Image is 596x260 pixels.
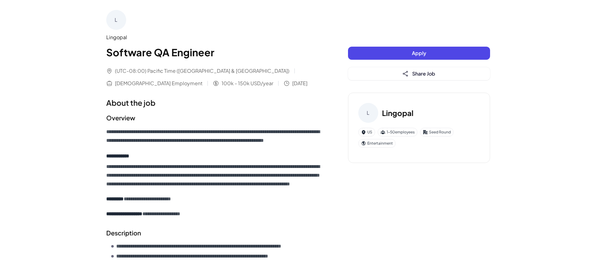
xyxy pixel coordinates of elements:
h3: Lingopal [382,107,413,118]
div: Entertainment [358,139,396,148]
div: 1-50 employees [378,128,417,137]
div: L [358,103,378,123]
button: Apply [348,47,490,60]
span: 100k - 150k USD/year [222,80,273,87]
div: Lingopal [106,34,323,41]
span: Apply [412,50,426,56]
div: Seed Round [420,128,454,137]
span: (UTC-08:00) Pacific Time ([GEOGRAPHIC_DATA] & [GEOGRAPHIC_DATA]) [115,67,289,75]
h1: About the job [106,97,323,108]
span: Share Job [412,70,435,77]
div: L [106,10,126,30]
div: US [358,128,375,137]
button: Share Job [348,67,490,80]
h1: Software QA Engineer [106,45,323,60]
h2: Overview [106,113,323,123]
h2: Description [106,228,323,238]
span: [DATE] [292,80,308,87]
span: [DEMOGRAPHIC_DATA] Employment [115,80,203,87]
